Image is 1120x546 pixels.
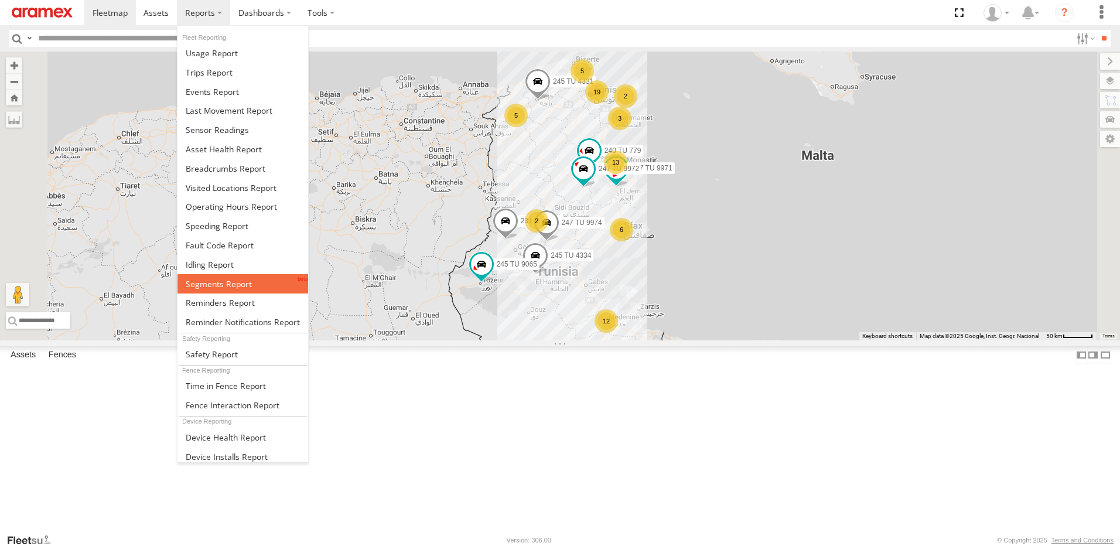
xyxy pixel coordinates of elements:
a: Visited Locations Report [177,178,308,197]
button: Zoom out [6,73,22,90]
label: Fences [43,347,82,363]
a: Full Events Report [177,82,308,101]
label: Dock Summary Table to the Left [1075,346,1087,363]
a: Asset Operating Hours Report [177,197,308,216]
div: 5 [571,59,594,83]
span: 245 TU 9065 [497,260,537,268]
label: Search Query [25,30,34,47]
span: 245 TU 4334 [551,251,591,260]
span: 247 TU 9974 [562,219,602,227]
div: © Copyright 2025 - [997,537,1114,544]
a: Breadcrumbs Report [177,159,308,178]
div: 2 [525,209,548,233]
div: 6 [610,218,633,241]
span: 240 TU 779 [605,146,641,154]
div: 13 [604,151,627,174]
span: 247 TU 9972 [599,164,639,172]
a: Segments Report [177,274,308,294]
label: Measure [6,111,22,128]
a: Fence Interaction Report [177,395,308,415]
button: Map Scale: 50 km per 48 pixels [1043,332,1097,340]
a: Terms (opens in new tab) [1102,334,1115,339]
span: 50 km [1046,333,1063,339]
a: Asset Health Report [177,139,308,159]
i: ? [1055,4,1074,22]
div: 5 [504,104,528,127]
label: Hide Summary Table [1099,346,1111,363]
a: Device Installs Report [177,447,308,466]
span: 245 TU 4331 [553,77,593,85]
div: 2 [614,84,637,108]
button: Keyboard shortcuts [862,332,913,340]
span: 231 TU 3159 [521,217,561,225]
span: Map data ©2025 Google, Inst. Geogr. Nacional [920,333,1039,339]
img: aramex-logo.svg [12,8,73,18]
div: 12 [595,309,618,333]
label: Map Settings [1100,131,1120,147]
button: Drag Pegman onto the map to open Street View [6,283,29,306]
a: Service Reminder Notifications Report [177,312,308,332]
a: Visit our Website [6,534,60,546]
span: 247 TU 9971 [631,164,672,172]
a: Sensor Readings [177,120,308,139]
a: Last Movement Report [177,101,308,120]
label: Assets [5,347,42,363]
button: Zoom in [6,57,22,73]
a: Idling Report [177,255,308,274]
a: Device Health Report [177,428,308,447]
a: Reminders Report [177,294,308,313]
label: Dock Summary Table to the Right [1087,346,1099,363]
a: Safety Report [177,344,308,364]
div: 3 [608,107,631,130]
button: Zoom Home [6,90,22,105]
div: Version: 306.00 [507,537,551,544]
a: Terms and Conditions [1051,537,1114,544]
div: Ahmed Khanfir [979,4,1013,22]
a: Usage Report [177,43,308,63]
a: Fleet Speed Report [177,216,308,236]
div: 19 [585,80,609,104]
a: Time in Fences Report [177,376,308,395]
label: Search Filter Options [1072,30,1097,47]
a: Trips Report [177,63,308,82]
a: Fault Code Report [177,236,308,255]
